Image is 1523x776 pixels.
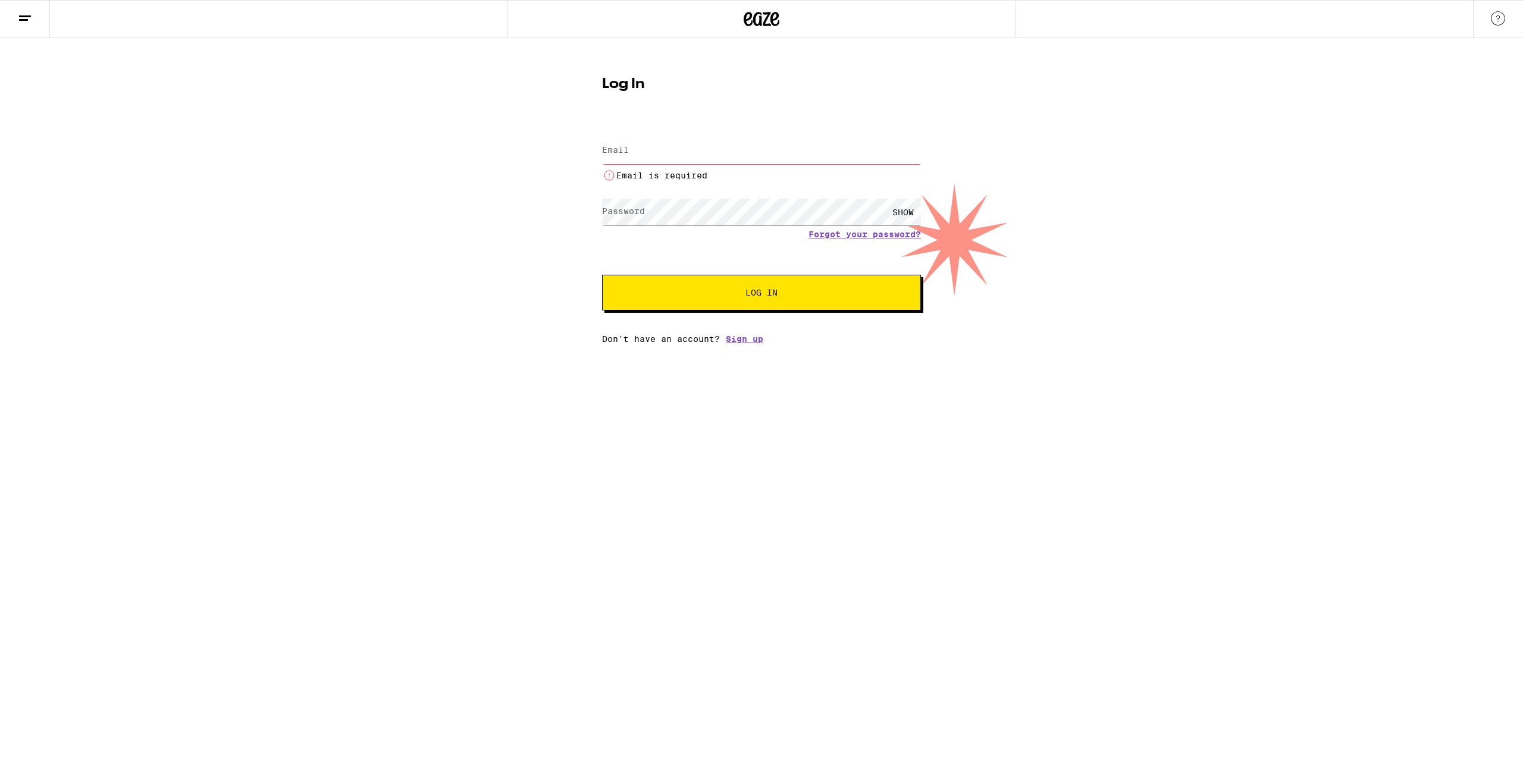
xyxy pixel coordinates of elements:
input: Email [602,137,921,164]
button: Log In [602,275,921,310]
div: SHOW [885,199,921,225]
label: Password [602,206,645,216]
span: Log In [745,288,778,297]
div: Don't have an account? [602,334,921,344]
label: Email [602,145,629,155]
a: Forgot your password? [808,230,921,239]
li: Email is required [602,168,921,183]
a: Sign up [726,334,763,344]
h1: Log In [602,77,921,92]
